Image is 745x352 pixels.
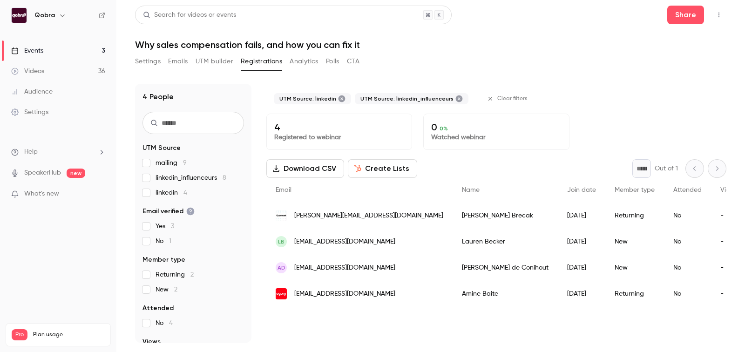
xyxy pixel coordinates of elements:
li: help-dropdown-opener [11,147,105,157]
button: Analytics [290,54,318,69]
span: Plan usage [33,331,105,338]
button: CTA [347,54,359,69]
div: No [664,281,711,307]
button: UTM builder [196,54,233,69]
span: New [156,285,177,294]
span: 2 [174,286,177,293]
p: Watched webinar [431,133,561,142]
span: 4 [183,190,187,196]
span: mailing [156,158,187,168]
div: Returning [605,281,664,307]
button: Create Lists [348,159,417,178]
span: UTM Source: linkedin [279,95,336,102]
div: [DATE] [558,281,605,307]
span: Views [142,337,161,346]
span: 8 [223,175,226,181]
span: No [156,318,173,328]
button: Download CSV [266,159,344,178]
div: [PERSON_NAME] Brecak [453,203,558,229]
div: [DATE] [558,203,605,229]
span: 2 [190,271,194,278]
button: Remove "linkedin" from selected "UTM Source" filter [338,95,345,102]
div: Search for videos or events [143,10,236,20]
div: Videos [11,67,44,76]
span: LB [278,237,284,246]
h6: Qobra [34,11,55,20]
span: 0 % [440,125,448,132]
div: Amine Baite [453,281,558,307]
span: UTM Source: linkedin_influenceurs [360,95,454,102]
span: What's new [24,189,59,199]
p: Out of 1 [655,164,678,173]
span: Pro [12,329,27,340]
img: Qobra [12,8,27,23]
span: Member type [142,255,185,264]
span: [PERSON_NAME][EMAIL_ADDRESS][DOMAIN_NAME] [294,211,443,221]
button: Settings [135,54,161,69]
img: ogury.co [276,288,287,299]
div: Returning [605,203,664,229]
p: 4 [274,122,404,133]
span: Returning [156,270,194,279]
span: Help [24,147,38,157]
span: Yes [156,222,174,231]
span: Views [720,187,738,193]
span: Join date [567,187,596,193]
div: No [664,203,711,229]
p: Registered to webinar [274,133,404,142]
button: Emails [168,54,188,69]
span: linkedin_influenceurs [156,173,226,183]
h1: Why sales compensation fails, and how you can fix it [135,39,726,50]
button: Registrations [241,54,282,69]
span: Attended [142,304,174,313]
div: Lauren Becker [453,229,558,255]
span: Name [462,187,480,193]
button: Share [667,6,704,24]
span: Attended [673,187,702,193]
div: [DATE] [558,255,605,281]
p: 0 [431,122,561,133]
div: New [605,229,664,255]
span: 1 [169,238,171,244]
h1: 4 People [142,91,174,102]
span: Email verified [142,207,195,216]
span: Email [276,187,291,193]
span: UTM Source [142,143,181,153]
span: No [156,237,171,246]
span: [EMAIL_ADDRESS][DOMAIN_NAME] [294,289,395,299]
div: No [664,255,711,281]
span: linkedin [156,188,187,197]
div: Events [11,46,43,55]
span: Clear filters [497,95,528,102]
button: Polls [326,54,339,69]
button: Clear filters [483,91,533,106]
a: SpeakerHub [24,168,61,178]
span: new [67,169,85,178]
button: Remove "linkedin_influenceurs" from selected "UTM Source" filter [455,95,463,102]
div: No [664,229,711,255]
span: Ad [278,264,285,272]
span: [EMAIL_ADDRESS][DOMAIN_NAME] [294,263,395,273]
div: Settings [11,108,48,117]
span: Member type [615,187,655,193]
div: New [605,255,664,281]
div: Audience [11,87,53,96]
span: 4 [169,320,173,326]
span: 3 [171,223,174,230]
div: [PERSON_NAME] de Conihout [453,255,558,281]
span: [EMAIL_ADDRESS][DOMAIN_NAME] [294,237,395,247]
div: [DATE] [558,229,605,255]
img: quantcast.com [276,210,287,221]
span: 9 [183,160,187,166]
